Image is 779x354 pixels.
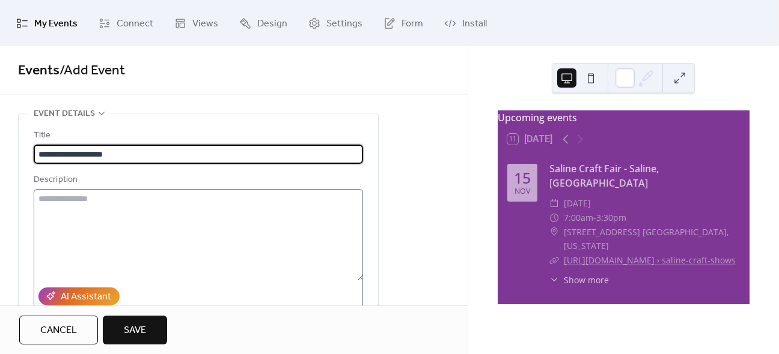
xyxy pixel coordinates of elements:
[593,211,596,225] span: -
[61,290,111,304] div: AI Assistant
[515,188,530,196] div: Nov
[402,14,423,33] span: Form
[564,254,736,266] a: [URL][DOMAIN_NAME] › saline-craft-shows
[257,14,287,33] span: Design
[549,274,559,286] div: ​
[514,170,531,185] div: 15
[34,128,361,143] div: Title
[564,274,609,286] span: Show more
[124,323,146,338] span: Save
[564,211,593,225] span: 7:00am
[34,14,78,33] span: My Events
[374,5,432,41] a: Form
[18,58,60,84] a: Events
[192,14,218,33] span: Views
[498,110,750,125] div: Upcoming events
[40,323,77,338] span: Cancel
[117,14,153,33] span: Connect
[549,274,609,286] button: ​Show more
[38,287,120,305] button: AI Assistant
[7,5,87,41] a: My Events
[435,5,496,41] a: Install
[564,225,740,254] span: [STREET_ADDRESS] [GEOGRAPHIC_DATA], [US_STATE]
[564,196,591,211] span: [DATE]
[462,14,487,33] span: Install
[90,5,162,41] a: Connect
[34,107,95,121] span: Event details
[549,211,559,225] div: ​
[60,58,125,84] span: / Add Event
[596,211,626,225] span: 3:30pm
[230,5,296,41] a: Design
[165,5,227,41] a: Views
[549,162,659,190] a: Saline Craft Fair - Saline, [GEOGRAPHIC_DATA]
[549,225,559,239] div: ​
[549,196,559,211] div: ​
[34,173,361,187] div: Description
[19,316,98,344] button: Cancel
[326,14,362,33] span: Settings
[549,253,559,268] div: ​
[299,5,371,41] a: Settings
[103,316,167,344] button: Save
